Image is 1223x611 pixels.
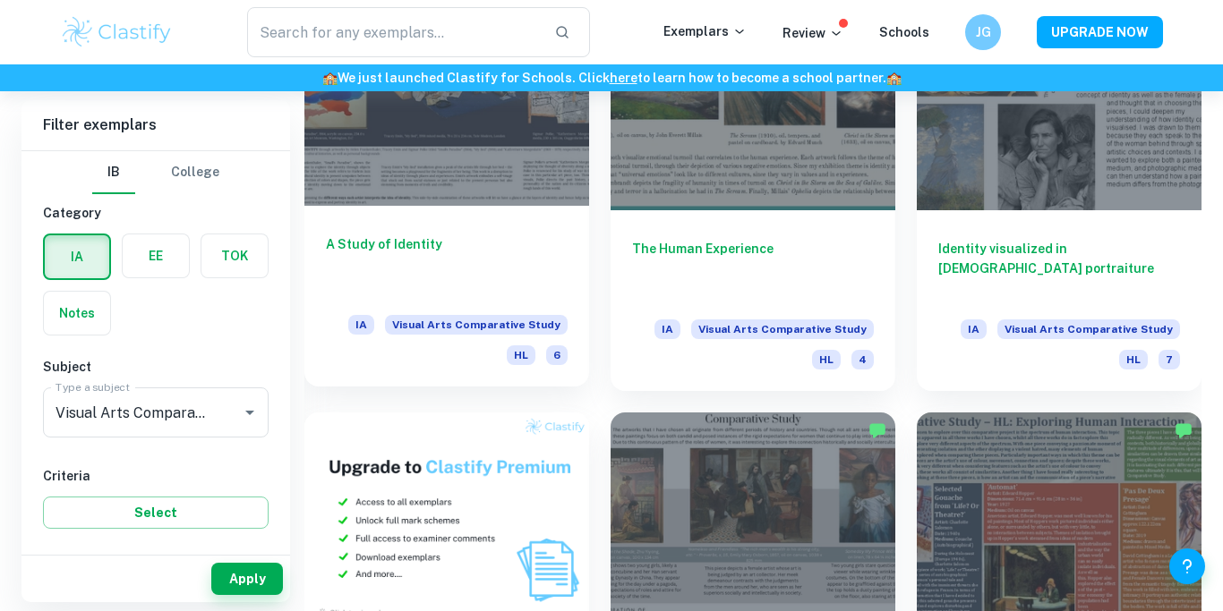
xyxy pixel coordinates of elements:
span: 🏫 [322,71,338,85]
button: EE [123,234,189,277]
button: JG [965,14,1001,50]
button: UPGRADE NOW [1037,16,1163,48]
span: 4 [851,350,874,369]
a: here [610,71,637,85]
button: Help and Feedback [1169,548,1205,584]
button: Open [237,400,262,425]
h6: We just launched Clastify for Schools. Click to learn how to become a school partner. [4,68,1219,88]
button: College [171,151,219,194]
span: Visual Arts Comparative Study [691,319,874,339]
h6: Identity visualized in [DEMOGRAPHIC_DATA] portraiture [938,239,1180,298]
a: Schools [879,25,929,39]
button: TOK [201,234,268,277]
button: Apply [211,563,283,595]
p: Exemplars [663,21,747,41]
img: Marked [868,421,886,439]
input: Search for any exemplars... [247,7,540,57]
p: Review [783,23,843,43]
img: Marked [1175,421,1193,439]
img: Clastify logo [60,14,174,50]
button: IA [45,235,109,278]
button: Notes [44,292,110,335]
h6: A Study of Identity [326,234,568,293]
span: Visual Arts Comparative Study [997,319,1180,339]
h6: JG [973,22,994,42]
span: IA [654,319,680,339]
span: 6 [546,345,568,365]
h6: Subject [43,357,269,377]
span: HL [812,350,841,369]
span: HL [507,345,535,365]
div: Filter type choice [92,151,219,194]
span: IA [348,315,374,335]
h6: Category [43,203,269,223]
span: IA [961,319,987,339]
button: Select [43,496,269,529]
span: 🏫 [886,71,902,85]
span: Visual Arts Comparative Study [385,315,568,335]
span: HL [1119,350,1148,369]
h6: Criteria [43,466,269,486]
h6: The Human Experience [632,239,874,298]
button: IB [92,151,135,194]
h6: Filter exemplars [21,100,290,150]
label: Type a subject [56,379,130,395]
span: 7 [1159,350,1180,369]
